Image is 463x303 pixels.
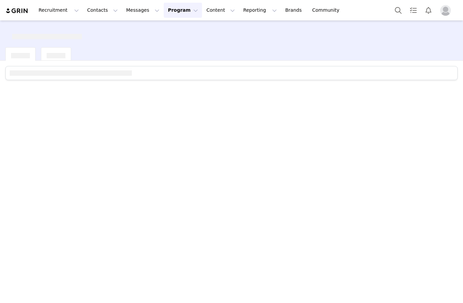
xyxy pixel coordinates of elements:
[47,48,65,58] div: [object Object]
[391,3,406,18] button: Search
[421,3,436,18] button: Notifications
[436,5,458,16] button: Profile
[164,3,202,18] button: Program
[122,3,163,18] button: Messages
[308,3,347,18] a: Community
[5,8,29,14] img: grin logo
[12,28,82,39] div: [object Object]
[35,3,83,18] button: Recruitment
[281,3,308,18] a: Brands
[440,5,451,16] img: placeholder-profile.jpg
[83,3,122,18] button: Contacts
[202,3,239,18] button: Content
[11,48,30,58] div: [object Object]
[239,3,281,18] button: Reporting
[406,3,421,18] a: Tasks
